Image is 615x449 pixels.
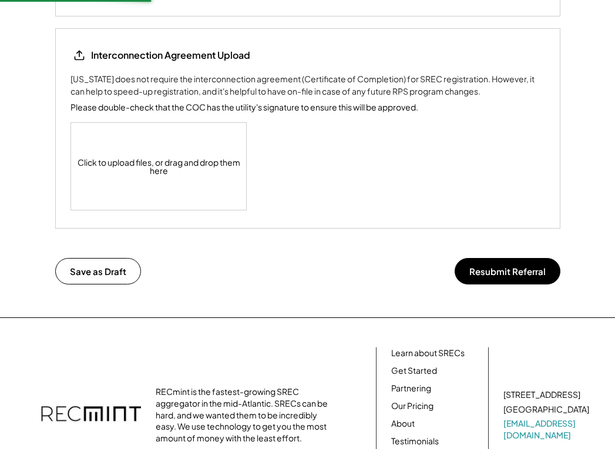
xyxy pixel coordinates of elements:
[391,400,433,412] a: Our Pricing
[503,418,592,441] a: [EMAIL_ADDRESS][DOMAIN_NAME]
[70,73,545,98] div: [US_STATE] does not require the interconnection agreement (Certificate of Completion) for SREC re...
[71,123,247,210] div: Click to upload files, or drag and drop them here
[503,389,580,401] div: [STREET_ADDRESS]
[91,49,250,62] div: Interconnection Agreement Upload
[156,386,332,444] div: RECmint is the fastest-growing SREC aggregator in the mid-Atlantic. SRECs can be hard, and we wan...
[55,258,141,284] button: Save as Draft
[391,435,439,447] a: Testimonials
[391,365,437,377] a: Get Started
[391,347,465,359] a: Learn about SRECs
[503,404,589,416] div: [GEOGRAPHIC_DATA]
[70,101,418,113] div: Please double-check that the COC has the utility's signature to ensure this will be approved.
[391,383,431,394] a: Partnering
[455,258,560,284] button: Resubmit Referral
[41,394,141,435] img: recmint-logotype%403x.png
[391,418,415,430] a: About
